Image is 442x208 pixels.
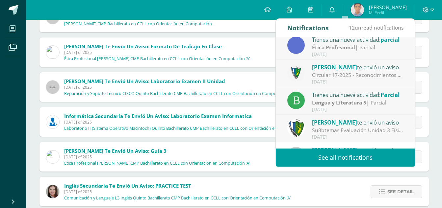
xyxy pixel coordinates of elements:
img: 60x60 [287,147,305,164]
p: [PERSON_NAME] CMP Bachillerato en CCLL con Orientación en Computación [64,21,212,27]
img: 6dfd641176813817be49ede9ad67d1c4.png [46,150,59,163]
img: d7d6d148f6dec277cbaab50fee73caa7.png [287,119,305,137]
span: 12 [349,24,355,31]
div: | Parcial [312,99,403,106]
p: Reparación y Soporte Técnico CISCO Quinto Bachillerato CMP Bachillerato en CCLL con Orientación e... [64,91,293,96]
span: Parcial [380,91,400,99]
div: [DATE] [312,79,403,85]
span: [DATE] of 2025 [64,154,250,160]
span: Mi Perfil [369,10,407,15]
span: [DATE] of 2025 [64,189,291,195]
strong: Lengua y Literatura 5 [312,99,366,106]
span: [PERSON_NAME] [312,146,357,154]
span: [DATE] of 2025 [64,84,293,90]
span: [DATE] of 2025 [64,119,309,125]
span: [PERSON_NAME] te envió un aviso: Guía 3 [64,148,167,154]
img: 8af0450cf43d44e38c4a1497329761f3.png [46,185,59,198]
strong: Ética Profesional [312,44,355,51]
a: See all notifications [276,149,415,167]
span: [PERSON_NAME] te envió un aviso: Laboratorio Examen II Unidad [64,78,225,84]
div: [DATE] [312,52,403,57]
div: Tienes una nueva actividad: [312,35,403,44]
div: te envió un aviso [312,146,403,154]
img: 60x60 [46,81,59,94]
span: [PERSON_NAME] [312,119,357,126]
div: te envió un aviso [312,63,403,71]
div: Su8btemas Evaluación Unidad 3 Física Fundamental : Buena mañana estimados estudiantes y padres de... [312,127,403,134]
span: [DATE] of 2025 [64,50,250,55]
div: Circular 17-2025 - Reconocimientos a la LXXVI Promoción - Evaluaciones de Unidad: Estimados padre... [312,71,403,79]
img: 1d09ea9908c0966139a5aa0278cb10d6.png [351,3,364,16]
div: te envió un aviso [312,118,403,127]
img: 9f174a157161b4ddbe12118a61fed988.png [287,64,305,81]
span: [PERSON_NAME] [369,4,407,11]
span: Inglés Secundaria te envió un aviso: PRACTICE TEST [64,182,191,189]
p: Comunicación y Lenguaje L3 Inglés Quinto Bachillerato CMP Bachillerato en CCLL con Orientación en... [64,196,291,201]
div: [DATE] [312,107,403,112]
span: See detail [387,186,414,198]
p: Ética Profesional [PERSON_NAME] CMP Bachillerato en CCLL con Orientación en Computación ‘A’ [64,56,250,61]
div: | Parcial [312,44,403,51]
p: Laboratorio II (Sistema Operativo Macintoch) Quinto Bachillerato CMP Bachillerato en CCLL con Ori... [64,126,309,131]
img: 6ed6846fa57649245178fca9fc9a58dd.png [46,115,59,128]
span: [PERSON_NAME] [312,63,357,71]
p: Ética Profesional [PERSON_NAME] CMP Bachillerato en CCLL con Orientación en Computación ‘A’ [64,161,250,166]
span: [PERSON_NAME] te envió un aviso: Formato de trabajo en clase [64,43,222,50]
img: 6dfd641176813817be49ede9ad67d1c4.png [46,46,59,59]
div: [DATE] [312,134,403,140]
span: parcial [380,36,400,43]
span: unread notifications [349,24,403,31]
div: Notifications [287,19,329,37]
span: Informática Secundaria te envió un aviso: Laboratorio Examen Informatica [64,113,252,119]
div: Tienes una nueva actividad: [312,90,403,99]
